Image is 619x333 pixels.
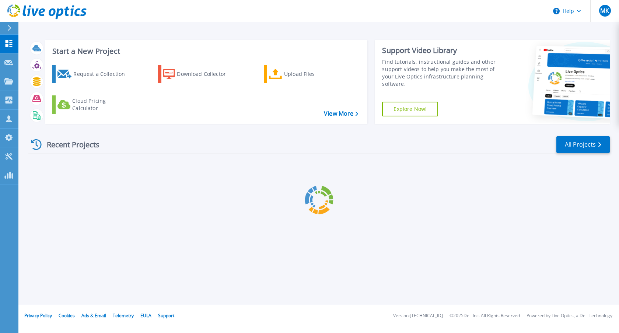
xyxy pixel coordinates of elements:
a: Support [158,312,174,319]
a: Request a Collection [52,65,134,83]
h3: Start a New Project [52,47,358,55]
div: Find tutorials, instructional guides and other support videos to help you make the most of your L... [382,58,501,88]
div: Support Video Library [382,46,501,55]
li: © 2025 Dell Inc. All Rights Reserved [450,313,520,318]
a: Cloud Pricing Calculator [52,95,134,114]
li: Version: [TECHNICAL_ID] [393,313,443,318]
a: Ads & Email [81,312,106,319]
span: MK [600,8,609,14]
div: Cloud Pricing Calculator [72,97,131,112]
div: Download Collector [177,67,236,81]
a: EULA [140,312,151,319]
a: Explore Now! [382,102,438,116]
a: View More [324,110,358,117]
a: All Projects [556,136,610,153]
div: Upload Files [284,67,343,81]
a: Download Collector [158,65,240,83]
div: Recent Projects [28,136,109,154]
a: Privacy Policy [24,312,52,319]
a: Upload Files [264,65,346,83]
a: Telemetry [113,312,134,319]
div: Request a Collection [73,67,132,81]
li: Powered by Live Optics, a Dell Technology [527,313,612,318]
a: Cookies [59,312,75,319]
